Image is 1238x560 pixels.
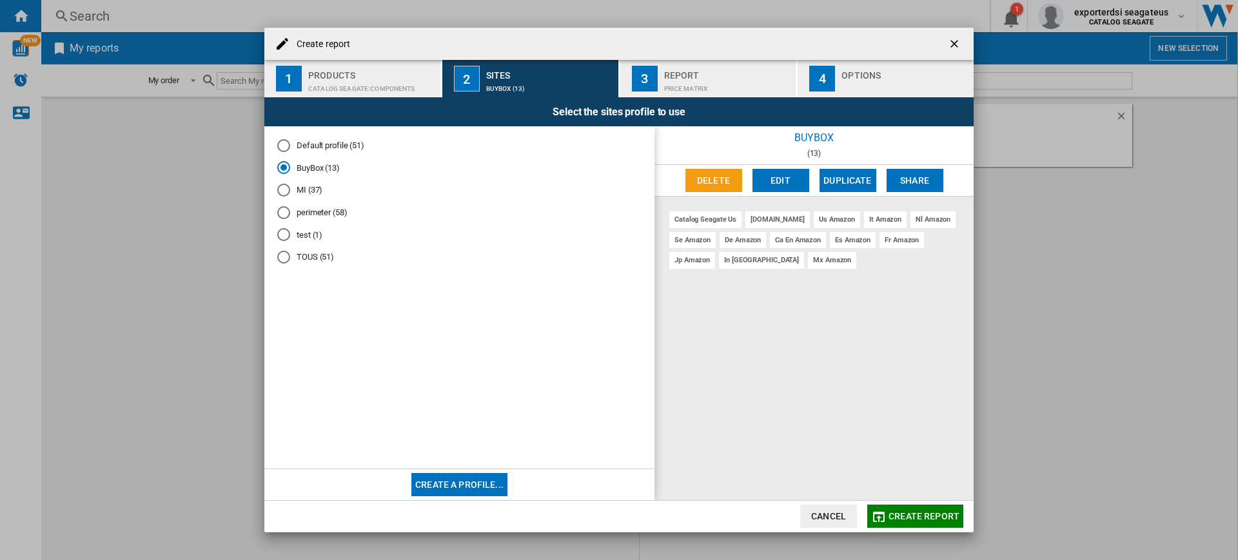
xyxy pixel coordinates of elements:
div: BuyBox [654,126,974,149]
div: [DOMAIN_NAME] [745,211,810,227]
button: Duplicate [820,169,876,192]
div: it amazon [864,211,907,227]
md-radio-button: TOUS (51) [277,251,642,264]
div: us amazon [814,211,860,227]
h4: Create report [290,38,350,51]
div: nl amazon [910,211,956,227]
div: in [GEOGRAPHIC_DATA] [719,252,804,268]
div: 2 [454,66,480,92]
div: 1 [276,66,302,92]
div: BuyBox (13) [486,79,613,92]
div: es amazon [830,232,876,248]
button: Delete [685,169,742,192]
span: Create report [889,511,959,521]
div: ca en amazon [770,232,826,248]
div: Price Matrix [664,79,791,92]
div: 3 [632,66,658,92]
div: se amazon [669,232,716,248]
button: Edit [752,169,809,192]
md-radio-button: MI (37) [277,184,642,197]
div: Select the sites profile to use [264,97,974,126]
button: 4 Options [798,60,974,97]
div: Products [308,65,435,79]
div: mx amazon [808,252,856,268]
div: (13) [654,149,974,158]
button: getI18NText('BUTTONS.CLOSE_DIALOG') [943,31,968,57]
button: Create a profile... [411,473,507,496]
md-radio-button: Default profile (51) [277,139,642,151]
md-radio-button: BuyBox (13) [277,162,642,174]
div: de amazon [720,232,766,248]
div: CATALOG SEAGATE:Components [308,79,435,92]
div: 4 [809,66,835,92]
button: 3 Report Price Matrix [620,60,798,97]
button: 1 Products CATALOG SEAGATE:Components [264,60,442,97]
button: Create report [867,505,963,528]
button: Cancel [800,505,857,528]
md-radio-button: test (1) [277,229,642,241]
div: Report [664,65,791,79]
div: catalog seagate us [669,211,742,227]
md-radio-button: perimeter (58) [277,206,642,218]
ng-md-icon: getI18NText('BUTTONS.CLOSE_DIALOG') [948,37,963,53]
div: jp amazon [669,252,715,268]
div: Options [841,65,968,79]
div: fr amazon [879,232,924,248]
button: 2 Sites BuyBox (13) [442,60,620,97]
div: Sites [486,65,613,79]
button: Share [887,169,943,192]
